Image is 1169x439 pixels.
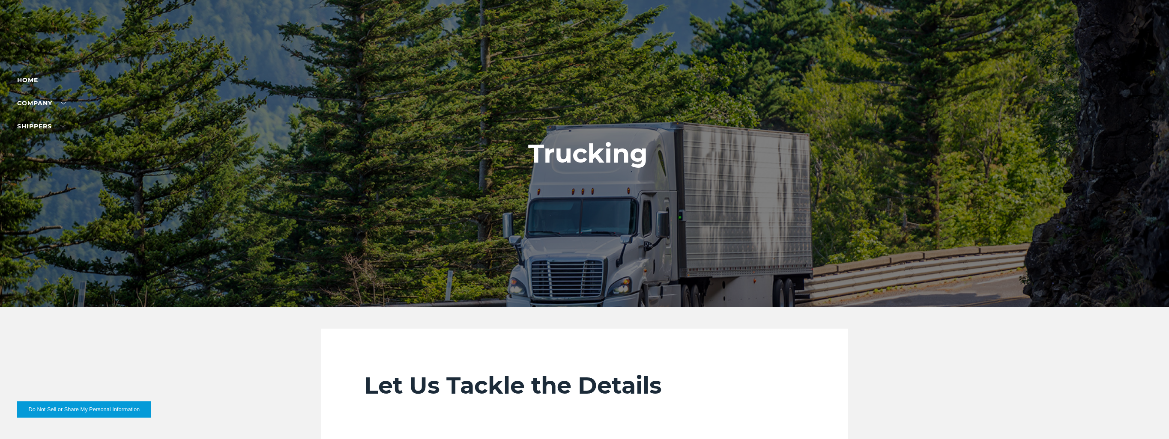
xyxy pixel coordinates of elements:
div: Log in [17,17,51,30]
a: SHIPPERS [17,122,66,130]
h2: Let Us Tackle the Details [364,371,805,400]
img: kbx logo [553,17,617,55]
a: Home [17,76,38,84]
a: Company [17,99,66,107]
button: Do Not Sell or Share My Personal Information [17,401,151,418]
h1: Trucking [528,139,648,168]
